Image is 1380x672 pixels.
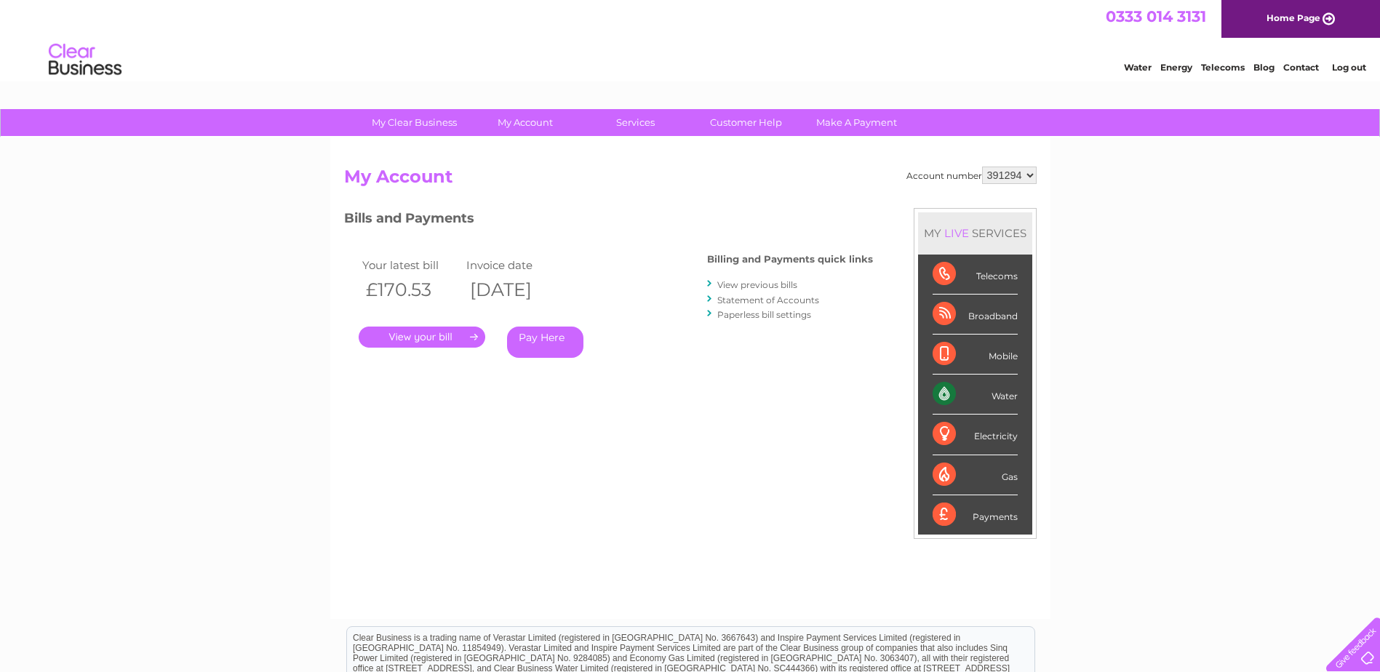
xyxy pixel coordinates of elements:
[347,8,1034,71] div: Clear Business is a trading name of Verastar Limited (registered in [GEOGRAPHIC_DATA] No. 3667643...
[933,335,1018,375] div: Mobile
[1124,62,1152,73] a: Water
[463,275,567,305] th: [DATE]
[797,109,917,136] a: Make A Payment
[933,255,1018,295] div: Telecoms
[344,167,1037,194] h2: My Account
[507,327,583,358] a: Pay Here
[354,109,474,136] a: My Clear Business
[717,295,819,305] a: Statement of Accounts
[686,109,806,136] a: Customer Help
[1106,7,1206,25] a: 0333 014 3131
[707,254,873,265] h4: Billing and Payments quick links
[1253,62,1275,73] a: Blog
[933,295,1018,335] div: Broadband
[575,109,695,136] a: Services
[717,309,811,320] a: Paperless bill settings
[1160,62,1192,73] a: Energy
[465,109,585,136] a: My Account
[933,495,1018,535] div: Payments
[48,38,122,82] img: logo.png
[1283,62,1319,73] a: Contact
[941,226,972,240] div: LIVE
[717,279,797,290] a: View previous bills
[918,212,1032,254] div: MY SERVICES
[933,415,1018,455] div: Electricity
[1332,62,1366,73] a: Log out
[359,327,485,348] a: .
[906,167,1037,184] div: Account number
[933,375,1018,415] div: Water
[359,255,463,275] td: Your latest bill
[1201,62,1245,73] a: Telecoms
[463,255,567,275] td: Invoice date
[359,275,463,305] th: £170.53
[933,455,1018,495] div: Gas
[344,208,873,233] h3: Bills and Payments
